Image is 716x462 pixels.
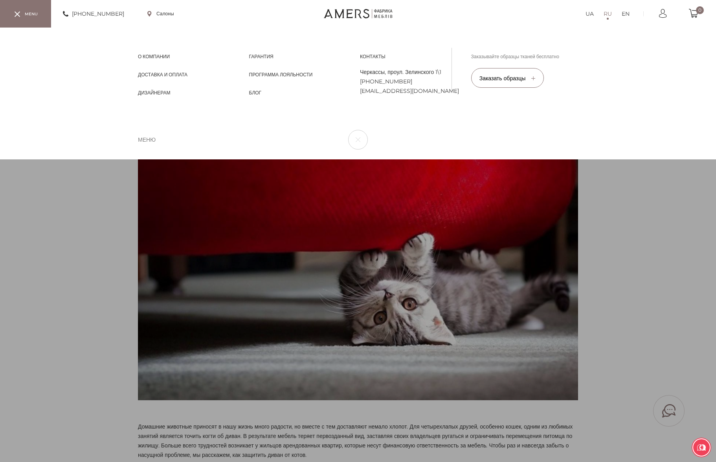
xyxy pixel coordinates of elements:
span: Заказать образцы [479,75,536,82]
a: RU [604,9,612,18]
a: [PHONE_NUMBER] [360,77,467,86]
a: Доставка и Оплата [138,71,187,78]
a: Контакты [360,53,386,59]
a: Дизайнерам [138,89,171,96]
span: Программа лояльности [249,71,313,78]
span: меню [138,135,156,144]
span: 0 [696,6,704,14]
a: [PHONE_NUMBER] [63,9,124,18]
a: Блог [249,89,262,96]
a: EN [622,9,630,18]
a: Гарантия [249,53,274,59]
a: UA [586,9,594,18]
p: Заказывайте образцы тканей бесплатно [471,53,578,60]
a: Программа лояльности [249,71,313,78]
a: Черкассы, проул. Зелинского 1\1 [360,67,467,77]
span: Доставка и Оплата [138,71,187,78]
span: Контакты [360,53,386,60]
span: О компании [138,53,170,60]
span: Гарантия [249,53,274,60]
button: Заказать образцы [471,68,544,88]
a: Салоны [147,10,174,17]
a: [EMAIL_ADDRESS][DOMAIN_NAME] [360,86,467,96]
a: О компании [138,53,170,59]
